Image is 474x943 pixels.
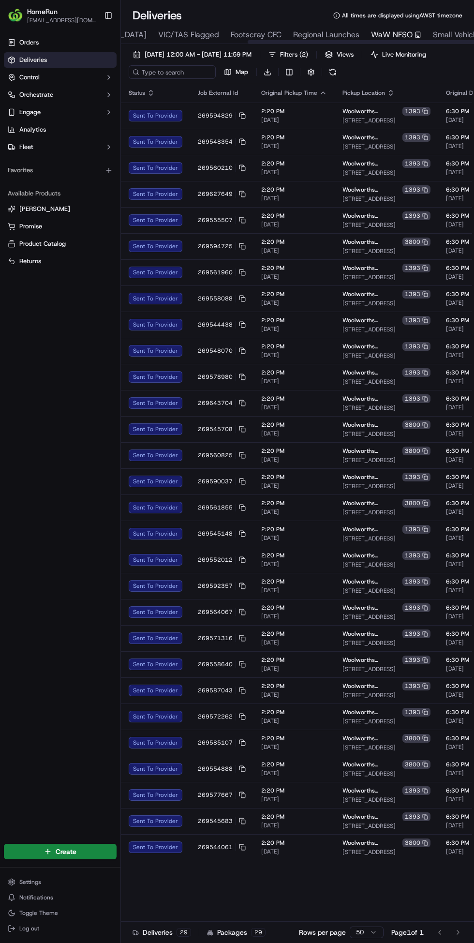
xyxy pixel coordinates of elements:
[198,687,233,694] span: 269587043
[342,369,400,376] span: Woolworths Brookvale CFC
[6,212,78,230] a: 📗Knowledge Base
[326,65,340,79] button: Refresh
[342,343,400,350] span: Woolworths Brookvale CFC
[261,708,327,716] span: 2:20 PM
[261,639,327,646] span: [DATE]
[4,906,117,920] button: Toggle Theme
[82,217,89,225] div: 💻
[44,102,133,110] div: We're available if you need us!
[337,50,354,59] span: Views
[4,35,117,50] a: Orders
[402,734,430,743] div: 3800
[342,456,430,464] span: [STREET_ADDRESS]
[4,922,117,935] button: Log out
[80,150,84,158] span: •
[342,160,400,167] span: Woolworths Brookvale CFC
[261,586,327,594] span: [DATE]
[150,124,176,135] button: See all
[19,73,40,82] span: Control
[198,556,233,564] span: 269552012
[342,770,430,778] span: [STREET_ADDRESS]
[19,38,39,47] span: Orders
[402,211,430,220] div: 1393
[342,447,400,455] span: Woolworths [GEOGRAPHIC_DATA] (VDOS)
[342,525,400,533] span: Woolworths Brookvale CFC
[164,95,176,107] button: Start new chat
[402,473,430,481] div: 1393
[342,787,400,794] span: Woolworths Brookvale CFC
[402,838,430,847] div: 3800
[342,107,400,115] span: Woolworths Brookvale CFC
[4,844,117,859] button: Create
[198,373,246,381] button: 269578980
[4,875,117,889] button: Settings
[261,560,327,568] span: [DATE]
[198,739,233,747] span: 269585107
[261,822,327,829] span: [DATE]
[198,295,233,302] span: 269558088
[261,604,327,612] span: 2:20 PM
[198,556,246,564] button: 269552012
[342,744,430,751] span: [STREET_ADDRESS]
[342,352,430,359] span: [STREET_ADDRESS]
[342,378,430,386] span: [STREET_ADDRESS]
[261,421,327,429] span: 2:20 PM
[198,347,233,355] span: 269548070
[402,447,430,455] div: 3800
[402,316,430,325] div: 1393
[261,813,327,821] span: 2:20 PM
[342,691,430,699] span: [STREET_ADDRESS]
[198,216,246,224] button: 269555507
[402,708,430,717] div: 1393
[342,273,430,281] span: [STREET_ADDRESS]
[342,404,430,412] span: [STREET_ADDRESS]
[261,316,327,324] span: 2:20 PM
[280,50,308,59] span: Filters
[402,264,430,272] div: 1393
[342,212,400,220] span: Woolworths Brookvale CFC
[342,822,430,830] span: [STREET_ADDRESS]
[198,269,233,276] span: 269561960
[198,242,233,250] span: 269594725
[402,394,430,403] div: 1393
[19,56,47,64] span: Deliveries
[342,708,400,716] span: Woolworths Brookvale CFC
[133,8,182,23] h1: Deliveries
[8,8,23,23] img: HomeRun
[220,65,252,79] button: Map
[158,29,219,41] span: VIC/TAS Flagged
[198,138,246,146] button: 269548354
[68,239,117,247] a: Powered byPylon
[91,216,155,226] span: API Documentation
[342,290,400,298] span: Woolworths Brookvale CFC
[261,525,327,533] span: 2:20 PM
[27,7,58,16] button: HomeRun
[198,89,238,97] span: Job External Id
[261,351,327,359] span: [DATE]
[261,247,327,254] span: [DATE]
[198,164,233,172] span: 269560210
[198,713,246,720] button: 269572262
[198,687,246,694] button: 269587043
[19,909,58,917] span: Toggle Theme
[402,342,430,351] div: 1393
[342,264,400,272] span: Woolworths Brookvale CFC
[8,239,113,248] a: Product Catalog
[261,447,327,455] span: 2:20 PM
[261,761,327,768] span: 2:20 PM
[19,925,39,932] span: Log out
[198,425,246,433] button: 269545708
[261,404,327,411] span: [DATE]
[342,587,430,595] span: [STREET_ADDRESS]
[261,107,327,115] span: 2:20 PM
[261,238,327,246] span: 2:20 PM
[261,743,327,751] span: [DATE]
[198,530,246,538] button: 269545148
[133,928,191,937] div: Deliveries
[19,108,41,117] span: Engage
[402,159,430,168] div: 1393
[261,839,327,847] span: 2:20 PM
[261,212,327,220] span: 2:20 PM
[261,848,327,855] span: [DATE]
